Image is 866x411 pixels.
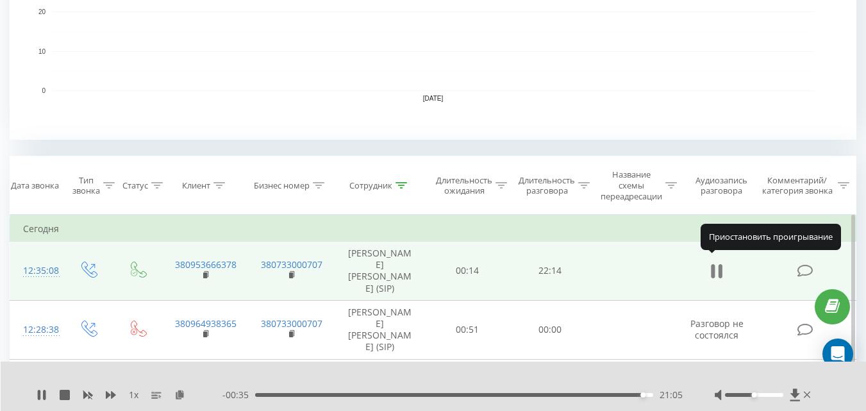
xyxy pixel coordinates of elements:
[129,389,138,401] span: 1 x
[175,317,237,330] a: 380964938365
[182,180,210,191] div: Клиент
[426,242,509,301] td: 00:14
[690,317,744,341] span: Разговор не состоялся
[261,258,322,271] a: 380733000707
[509,242,592,301] td: 22:14
[426,300,509,359] td: 00:51
[254,180,310,191] div: Бизнес номер
[760,175,835,197] div: Комментарий/категория звонка
[72,175,100,197] div: Тип звонка
[10,216,856,242] td: Сегодня
[222,389,255,401] span: - 00:35
[423,95,444,102] text: [DATE]
[42,87,46,94] text: 0
[261,317,322,330] a: 380733000707
[689,175,754,197] div: Аудиозапись разговора
[436,175,492,197] div: Длительность ожидания
[122,180,148,191] div: Статус
[334,300,426,359] td: [PERSON_NAME] [PERSON_NAME] (SIP)
[640,392,645,398] div: Accessibility label
[38,48,46,55] text: 10
[601,169,662,202] div: Название схемы переадресации
[509,300,592,359] td: 00:00
[38,8,46,15] text: 20
[519,175,575,197] div: Длительность разговора
[701,224,841,249] div: Приостановить проигрывание
[751,392,756,398] div: Accessibility label
[660,389,683,401] span: 21:05
[11,180,59,191] div: Дата звонка
[23,317,50,342] div: 12:28:38
[23,258,50,283] div: 12:35:08
[349,180,392,191] div: Сотрудник
[334,242,426,301] td: [PERSON_NAME] [PERSON_NAME] (SIP)
[175,258,237,271] a: 380953666378
[822,339,853,369] div: Open Intercom Messenger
